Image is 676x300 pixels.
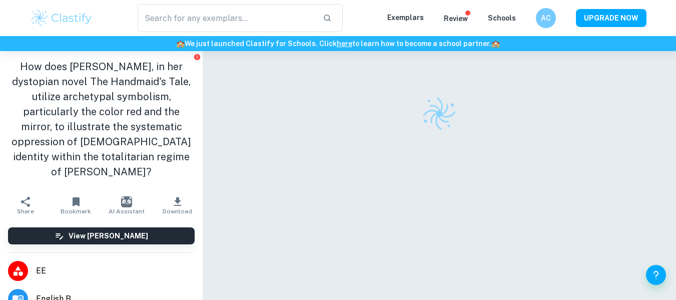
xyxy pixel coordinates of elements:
span: Share [17,208,34,215]
button: AI Assistant [102,191,152,219]
button: Download [152,191,203,219]
button: Help and Feedback [646,265,666,285]
img: AI Assistant [121,196,132,207]
button: UPGRADE NOW [576,9,646,27]
p: Review [444,13,468,24]
button: AC [536,8,556,28]
button: Bookmark [51,191,101,219]
span: Download [163,208,192,215]
button: View [PERSON_NAME] [8,227,195,244]
img: Clastify logo [419,94,460,134]
span: EE [36,265,195,277]
span: 🏫 [176,40,185,48]
p: Exemplars [387,12,424,23]
h6: View [PERSON_NAME] [69,230,148,241]
span: AI Assistant [109,208,145,215]
span: Bookmark [61,208,91,215]
a: here [337,40,352,48]
h6: We just launched Clastify for Schools. Click to learn how to become a school partner. [2,38,674,49]
a: Schools [488,14,516,22]
img: Clastify logo [30,8,94,28]
span: 🏫 [491,40,500,48]
h1: How does [PERSON_NAME], in her dystopian novel The Handmaid's Tale, utilize archetypal symbolism,... [8,59,195,179]
button: Report issue [193,53,201,61]
h6: AC [540,13,551,24]
input: Search for any exemplars... [138,4,315,32]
